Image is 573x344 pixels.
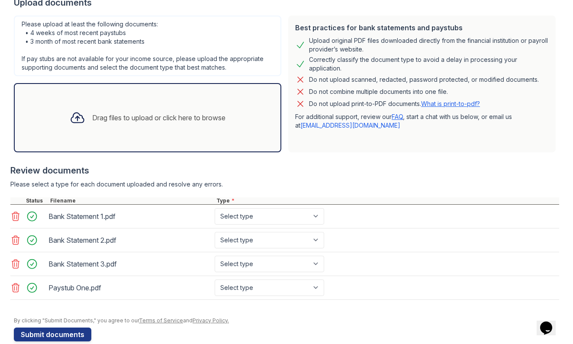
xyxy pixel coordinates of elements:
[48,257,211,271] div: Bank Statement 3.pdf
[309,36,549,54] div: Upload original PDF files downloaded directly from the financial institution or payroll provider’...
[421,100,480,107] a: What is print-to-pdf?
[309,74,539,85] div: Do not upload scanned, redacted, password protected, or modified documents.
[309,100,480,108] p: Do not upload print-to-PDF documents.
[295,23,549,33] div: Best practices for bank statements and paystubs
[14,317,559,324] div: By clicking "Submit Documents," you agree to our and
[193,317,229,324] a: Privacy Policy.
[300,122,400,129] a: [EMAIL_ADDRESS][DOMAIN_NAME]
[309,87,448,97] div: Do not combine multiple documents into one file.
[48,233,211,247] div: Bank Statement 2.pdf
[24,197,48,204] div: Status
[10,164,559,177] div: Review documents
[295,113,549,130] p: For additional support, review our , start a chat with us below, or email us at
[215,197,559,204] div: Type
[537,309,564,335] iframe: chat widget
[392,113,403,120] a: FAQ
[14,16,281,76] div: Please upload at least the following documents: • 4 weeks of most recent paystubs • 3 month of mo...
[92,113,225,123] div: Drag files to upload or click here to browse
[48,197,215,204] div: Filename
[309,55,549,73] div: Correctly classify the document type to avoid a delay in processing your application.
[48,209,211,223] div: Bank Statement 1.pdf
[14,328,91,341] button: Submit documents
[139,317,183,324] a: Terms of Service
[10,180,559,189] div: Please select a type for each document uploaded and resolve any errors.
[48,281,211,295] div: Paystub One.pdf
